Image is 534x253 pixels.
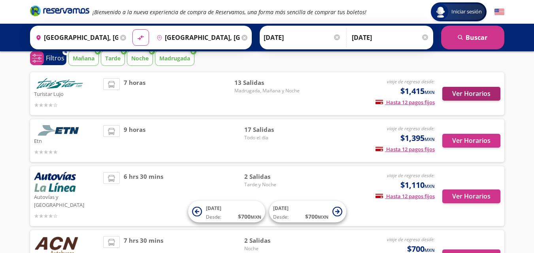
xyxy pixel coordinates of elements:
span: $ 700 [238,212,261,221]
span: 6 hrs 30 mins [124,172,163,220]
input: Buscar Destino [153,28,240,47]
span: Hasta 12 pagos fijos [375,146,435,153]
button: Ver Horarios [442,134,500,148]
i: Brand Logo [30,5,89,17]
small: MXN [318,214,328,220]
em: viaje de regreso desde: [387,236,435,243]
small: MXN [425,136,435,142]
p: Noche [131,54,149,62]
span: Tarde y Noche [244,181,300,188]
span: [DATE] [273,205,289,212]
button: [DATE]Desde:$700MXN [269,201,346,223]
button: Buscar [441,26,504,49]
span: Desde: [206,214,221,221]
span: Todo el día [244,134,300,141]
em: viaje de regreso desde: [387,125,435,132]
span: Hasta 12 pagos fijos [375,99,435,106]
img: Turistar Lujo [34,78,85,89]
button: Tarde [101,51,125,66]
input: Buscar Origen [32,28,119,47]
span: Noche [244,245,300,252]
span: $1,395 [400,132,435,144]
button: [DATE]Desde:$700MXN [188,201,265,223]
em: viaje de regreso desde: [387,78,435,85]
span: 17 Salidas [244,125,300,134]
button: 4Filtros [30,51,66,65]
p: Tarde [105,54,121,62]
span: $1,415 [400,85,435,97]
span: [DATE] [206,205,221,212]
p: Madrugada [159,54,190,62]
button: Ver Horarios [442,87,500,101]
p: Turistar Lujo [34,89,100,98]
span: 7 horas [124,78,145,109]
span: $ 700 [305,212,328,221]
p: Filtros [46,53,64,63]
img: Etn [34,125,85,136]
button: Ver Horarios [442,189,500,203]
small: MXN [425,89,435,95]
span: 13 Salidas [234,78,300,87]
span: 2 Salidas [244,236,300,245]
small: MXN [425,183,435,189]
small: MXN [425,247,435,253]
span: 2 Salidas [244,172,300,181]
button: Mañana [68,51,99,66]
p: Etn [34,136,100,145]
p: Autovías y [GEOGRAPHIC_DATA] [34,192,100,209]
button: English [494,7,504,17]
button: Madrugada [155,51,194,66]
span: Hasta 12 pagos fijos [375,193,435,200]
p: Mañana [73,54,94,62]
span: Iniciar sesión [448,8,485,16]
button: Noche [127,51,153,66]
em: ¡Bienvenido a la nueva experiencia de compra de Reservamos, una forma más sencilla de comprar tus... [92,8,366,16]
span: Madrugada, Mañana y Noche [234,87,300,94]
span: 4 [64,49,67,55]
span: $1,110 [400,179,435,191]
span: Desde: [273,214,289,221]
a: Brand Logo [30,5,89,19]
input: Elegir Fecha [264,28,341,47]
span: 9 horas [124,125,145,156]
em: viaje de regreso desde: [387,172,435,179]
input: Opcional [352,28,429,47]
img: Autovías y La Línea [34,172,76,192]
small: MXN [251,214,261,220]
